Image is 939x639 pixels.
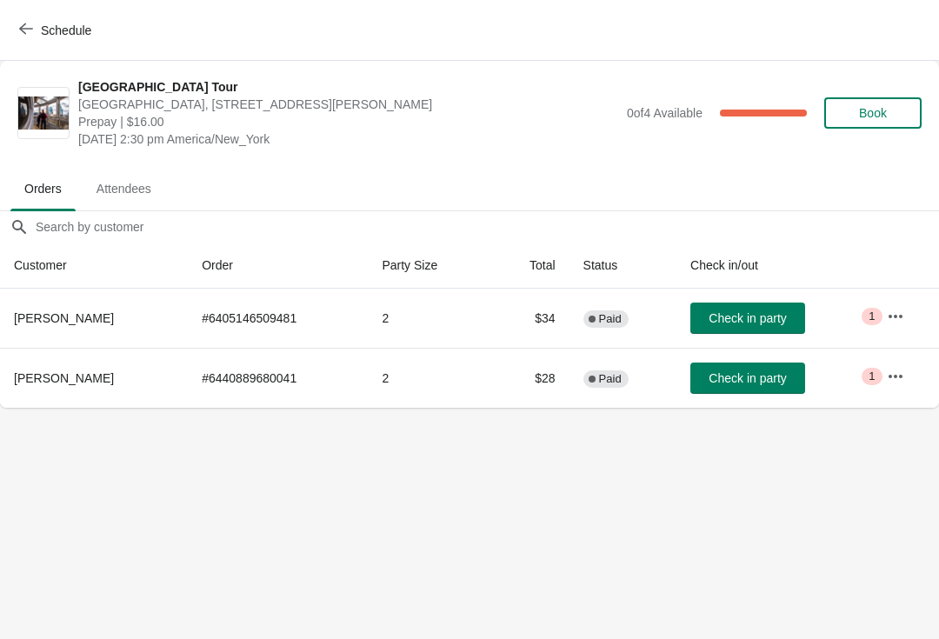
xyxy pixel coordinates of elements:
span: [PERSON_NAME] [14,311,114,325]
td: 2 [368,348,490,408]
span: 0 of 4 Available [627,106,703,120]
span: [GEOGRAPHIC_DATA] Tour [78,78,618,96]
button: Check in party [690,303,805,334]
span: [GEOGRAPHIC_DATA], [STREET_ADDRESS][PERSON_NAME] [78,96,618,113]
input: Search by customer [35,211,939,243]
span: Paid [599,312,622,326]
span: [PERSON_NAME] [14,371,114,385]
span: Paid [599,372,622,386]
span: Orders [10,173,76,204]
span: Schedule [41,23,91,37]
span: Book [859,106,887,120]
th: Party Size [368,243,490,289]
td: $34 [490,289,569,348]
th: Check in/out [676,243,873,289]
span: 1 [869,310,875,323]
td: # 6405146509481 [188,289,368,348]
span: 1 [869,369,875,383]
span: [DATE] 2:30 pm America/New_York [78,130,618,148]
th: Total [490,243,569,289]
span: Check in party [709,311,786,325]
td: $28 [490,348,569,408]
button: Book [824,97,922,129]
button: Check in party [690,363,805,394]
button: Schedule [9,15,105,46]
td: 2 [368,289,490,348]
img: City Hall Tower Tour [18,97,69,130]
th: Status [569,243,676,289]
span: Prepay | $16.00 [78,113,618,130]
span: Check in party [709,371,786,385]
td: # 6440889680041 [188,348,368,408]
th: Order [188,243,368,289]
span: Attendees [83,173,165,204]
